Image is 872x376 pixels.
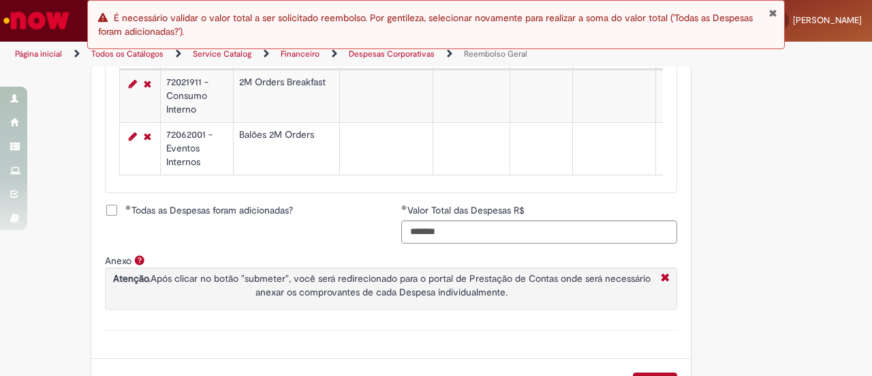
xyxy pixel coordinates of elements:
a: Reembolso Geral [464,48,527,59]
td: 72062001 - Eventos Internos [160,122,233,175]
a: Service Catalog [193,48,251,59]
strong: Atenção. [113,272,151,285]
a: Todos os Catálogos [91,48,163,59]
input: Valor Total das Despesas R$ [401,220,677,244]
span: [PERSON_NAME] [793,14,862,26]
i: Fechar More information Por anexo [657,272,673,286]
a: Editar Linha 2 [125,128,140,145]
span: Obrigatório Preenchido [125,205,131,210]
a: Financeiro [281,48,320,59]
img: ServiceNow [1,7,72,34]
td: 2M Orders Breakfast [233,70,339,122]
span: Valor Total das Despesas R$ [407,204,527,216]
span: Ajuda para Anexo [131,255,148,265]
a: Editar Linha 1 [125,76,140,92]
td: 72021911 - Consumo Interno [160,70,233,122]
ul: Trilhas de página [10,42,571,67]
p: Após clicar no botão "submeter", você será redirecionado para o portal de Prestação de Contas ond... [109,272,654,299]
span: Obrigatório Preenchido [401,205,407,210]
span: É necessário validar o valor total a ser solicitado reembolso. Por gentileza, selecionar novament... [98,12,753,38]
a: Página inicial [15,48,62,59]
td: Balões 2M Orders [233,122,339,175]
label: Anexo [105,255,131,267]
a: Remover linha 1 [140,76,155,92]
a: Remover linha 2 [140,128,155,145]
span: Todas as Despesas foram adicionadas? [125,203,293,217]
button: Fechar Notificação [768,8,777,18]
a: Despesas Corporativas [349,48,435,59]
